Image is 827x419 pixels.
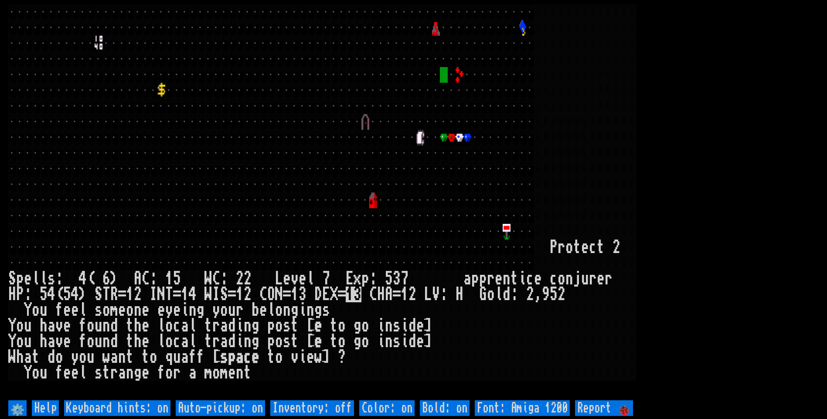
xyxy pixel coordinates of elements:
[330,318,338,334] div: t
[220,271,228,287] div: :
[416,334,424,349] div: e
[503,287,510,302] div: d
[134,271,142,287] div: A
[24,302,32,318] div: Y
[275,287,283,302] div: N
[299,349,306,365] div: i
[408,287,416,302] div: 2
[495,287,503,302] div: l
[212,302,220,318] div: y
[495,271,503,287] div: e
[16,318,24,334] div: o
[134,318,142,334] div: h
[189,302,197,318] div: n
[79,302,87,318] div: l
[181,287,189,302] div: 1
[244,271,252,287] div: 2
[346,271,354,287] div: E
[369,271,377,287] div: :
[126,287,134,302] div: 1
[573,240,581,255] div: t
[401,318,408,334] div: i
[63,365,71,381] div: e
[220,334,228,349] div: a
[204,287,212,302] div: W
[40,271,48,287] div: l
[24,365,32,381] div: Y
[55,271,63,287] div: :
[267,287,275,302] div: O
[118,287,126,302] div: =
[589,271,597,287] div: r
[95,287,102,302] div: S
[338,349,346,365] div: ?
[71,287,79,302] div: 4
[581,240,589,255] div: e
[228,318,236,334] div: d
[110,271,118,287] div: )
[63,318,71,334] div: e
[16,271,24,287] div: p
[8,271,16,287] div: S
[228,302,236,318] div: u
[181,349,189,365] div: a
[40,365,48,381] div: u
[102,318,110,334] div: n
[102,334,110,349] div: n
[534,271,542,287] div: e
[55,302,63,318] div: f
[55,365,63,381] div: f
[275,302,283,318] div: o
[173,318,181,334] div: c
[267,349,275,365] div: t
[24,271,32,287] div: e
[359,400,415,416] input: Color: on
[48,271,55,287] div: s
[306,334,314,349] div: [
[220,318,228,334] div: a
[252,302,259,318] div: b
[95,318,102,334] div: u
[259,302,267,318] div: e
[16,334,24,349] div: o
[267,334,275,349] div: p
[565,240,573,255] div: o
[354,334,361,349] div: g
[40,318,48,334] div: h
[291,287,299,302] div: 1
[575,400,633,416] input: Report 🐞
[176,400,265,416] input: Auto-pickup: on
[55,318,63,334] div: v
[165,365,173,381] div: o
[244,334,252,349] div: n
[306,349,314,365] div: e
[165,349,173,365] div: q
[142,349,150,365] div: t
[157,287,165,302] div: N
[95,302,102,318] div: s
[503,271,510,287] div: n
[573,271,581,287] div: j
[110,365,118,381] div: r
[393,334,401,349] div: s
[354,271,361,287] div: x
[204,318,212,334] div: t
[110,302,118,318] div: m
[71,302,79,318] div: e
[408,334,416,349] div: d
[32,349,40,365] div: t
[291,349,299,365] div: v
[157,365,165,381] div: f
[346,287,354,302] mark: 1
[299,287,306,302] div: 3
[55,349,63,365] div: o
[181,334,189,349] div: a
[40,287,48,302] div: 5
[420,400,470,416] input: Bold: on
[283,271,291,287] div: e
[338,334,346,349] div: o
[24,349,32,365] div: a
[142,318,150,334] div: e
[322,349,330,365] div: ]
[150,271,157,287] div: :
